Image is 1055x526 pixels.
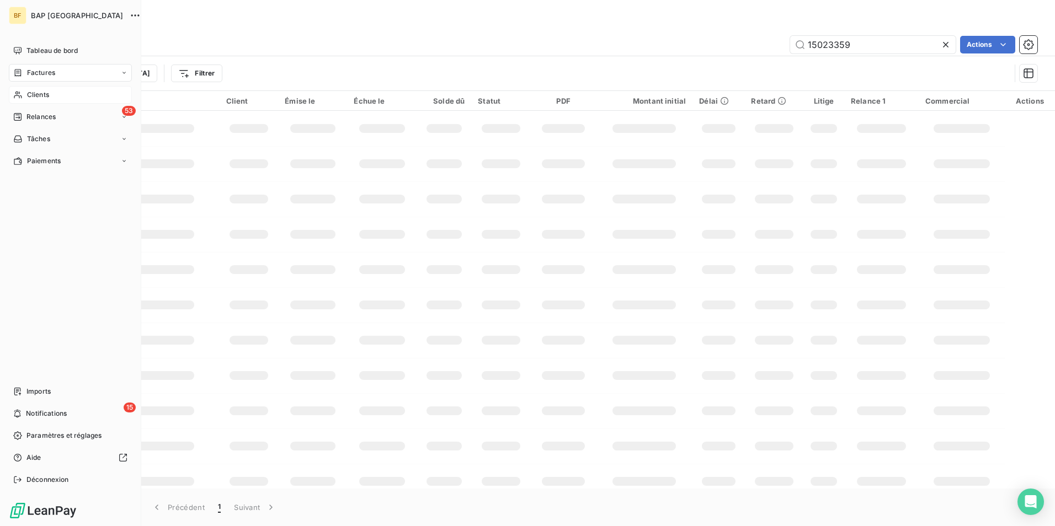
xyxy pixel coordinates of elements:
[9,502,77,519] img: Logo LeanPay
[354,96,410,105] div: Échue le
[9,449,132,466] a: Aide
[27,134,50,144] span: Tâches
[285,96,340,105] div: Émise le
[424,96,465,105] div: Solde dû
[226,96,272,105] div: Client
[810,96,838,105] div: Litige
[478,96,524,105] div: Statut
[9,383,132,400] a: Imports
[26,46,78,56] span: Tableau de bord
[537,96,589,105] div: PDF
[31,11,123,20] span: BAP [GEOGRAPHIC_DATA]
[851,96,912,105] div: Relance 1
[9,42,132,60] a: Tableau de bord
[603,96,686,105] div: Montant initial
[171,65,222,82] button: Filtrer
[27,156,61,166] span: Paiements
[124,402,136,412] span: 15
[699,96,738,105] div: Délai
[27,68,55,78] span: Factures
[751,96,797,105] div: Retard
[26,387,51,396] span: Imports
[1011,96,1048,105] div: Actions
[9,152,132,170] a: Paiements
[26,112,56,122] span: Relances
[26,431,102,441] span: Paramètres et réglages
[145,496,211,519] button: Précédent
[1017,489,1044,515] div: Open Intercom Messenger
[9,64,132,82] a: Factures
[26,453,41,463] span: Aide
[790,36,956,53] input: Rechercher
[27,90,49,100] span: Clients
[26,409,67,418] span: Notifications
[211,496,227,519] button: 1
[9,130,132,148] a: Tâches
[122,106,136,116] span: 53
[9,7,26,24] div: BF
[9,108,132,126] a: 53Relances
[9,427,132,444] a: Paramètres et réglages
[9,86,132,104] a: Clients
[218,502,221,513] span: 1
[925,96,998,105] div: Commercial
[26,475,69,485] span: Déconnexion
[960,36,1015,53] button: Actions
[227,496,283,519] button: Suivant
